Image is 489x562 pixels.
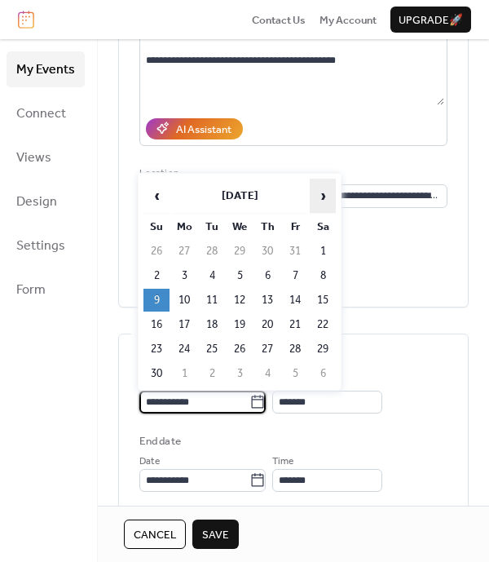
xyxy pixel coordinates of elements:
td: 27 [171,240,197,263]
img: logo [18,11,34,29]
td: 4 [254,362,280,385]
span: Time [272,454,293,470]
td: 19 [227,313,253,336]
td: 18 [199,313,225,336]
span: My Account [319,12,377,29]
th: Th [254,215,280,238]
a: My Events [7,51,85,87]
span: My Events [16,57,75,83]
span: Form [16,277,46,303]
span: Cancel [134,527,176,543]
span: Design [16,189,57,215]
td: 20 [254,313,280,336]
span: Settings [16,233,65,259]
td: 4 [199,264,225,287]
td: 3 [227,362,253,385]
td: 2 [143,264,170,287]
td: 28 [282,338,308,361]
td: 17 [171,313,197,336]
th: Tu [199,215,225,238]
td: 1 [310,240,336,263]
td: 10 [171,289,197,312]
td: 30 [143,362,170,385]
button: Save [192,520,239,549]
td: 21 [282,313,308,336]
td: 3 [171,264,197,287]
div: End date [139,433,181,449]
button: Cancel [124,520,186,549]
td: 12 [227,289,253,312]
a: My Account [319,11,377,28]
th: We [227,215,253,238]
td: 1 [171,362,197,385]
button: Upgrade🚀 [390,7,471,33]
th: [DATE] [171,179,308,214]
td: 29 [227,240,253,263]
td: 22 [310,313,336,336]
th: Mo [171,215,197,238]
td: 13 [254,289,280,312]
td: 16 [143,313,170,336]
span: Contact Us [252,12,306,29]
span: Save [202,527,229,543]
a: Views [7,139,85,175]
a: Design [7,184,85,219]
td: 25 [199,338,225,361]
span: Upgrade 🚀 [399,12,463,29]
td: 6 [310,362,336,385]
a: Form [7,272,85,308]
td: 9 [143,289,170,312]
button: AI Assistant [146,118,243,139]
th: Fr [282,215,308,238]
td: 2 [199,362,225,385]
td: 29 [310,338,336,361]
th: Su [143,215,170,238]
td: 11 [199,289,225,312]
td: 5 [227,264,253,287]
td: 8 [310,264,336,287]
td: 26 [227,338,253,361]
td: 23 [143,338,170,361]
td: 24 [171,338,197,361]
td: 5 [282,362,308,385]
span: › [311,179,335,212]
th: Sa [310,215,336,238]
span: Date [139,454,160,470]
td: 28 [199,240,225,263]
a: Connect [7,95,85,131]
a: Contact Us [252,11,306,28]
td: 31 [282,240,308,263]
td: 26 [143,240,170,263]
td: 14 [282,289,308,312]
span: Views [16,145,51,171]
td: 7 [282,264,308,287]
td: 30 [254,240,280,263]
span: Connect [16,101,66,127]
span: ‹ [144,179,169,212]
td: 6 [254,264,280,287]
a: Settings [7,228,85,263]
td: 27 [254,338,280,361]
div: AI Assistant [176,122,231,138]
td: 15 [310,289,336,312]
div: Location [139,166,444,182]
